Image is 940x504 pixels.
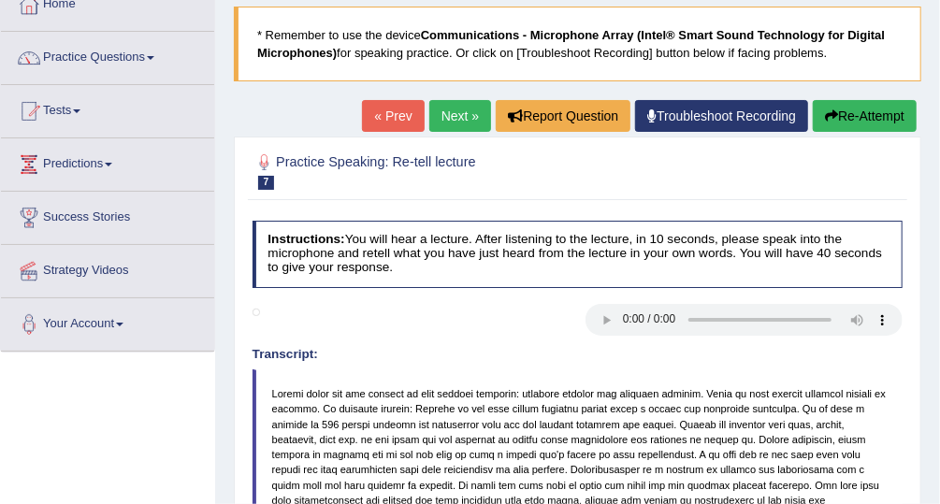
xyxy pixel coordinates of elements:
[1,138,214,185] a: Predictions
[234,7,921,81] blockquote: * Remember to use the device for speaking practice. Or click on [Troubleshoot Recording] button b...
[429,100,491,132] a: Next »
[253,221,904,288] h4: You will hear a lecture. After listening to the lecture, in 10 seconds, please speak into the mic...
[258,176,275,190] span: 7
[362,100,424,132] a: « Prev
[1,298,214,345] a: Your Account
[813,100,917,132] button: Re-Attempt
[253,348,904,362] h4: Transcript:
[253,151,656,190] h2: Practice Speaking: Re-tell lecture
[268,232,344,246] b: Instructions:
[1,245,214,292] a: Strategy Videos
[1,85,214,132] a: Tests
[1,32,214,79] a: Practice Questions
[635,100,808,132] a: Troubleshoot Recording
[496,100,630,132] button: Report Question
[257,28,885,60] b: Communications - Microphone Array (Intel® Smart Sound Technology for Digital Microphones)
[1,192,214,238] a: Success Stories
